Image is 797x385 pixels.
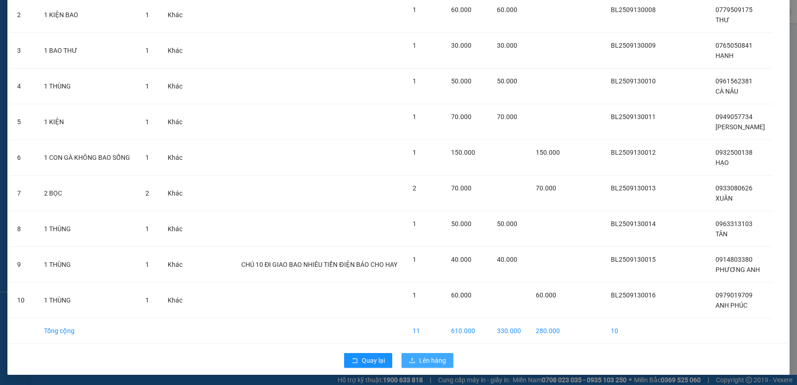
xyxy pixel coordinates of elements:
[10,176,37,211] td: 7
[715,113,752,120] span: 0949057734
[160,69,190,104] td: Khác
[145,47,149,54] span: 1
[145,297,149,304] span: 1
[413,42,416,49] span: 1
[241,261,397,268] span: CHÚ 10 ĐI GIAO BAO NHIÊU TIỀN ĐIỆN BÁO CHO HAY
[413,184,416,192] span: 2
[451,184,471,192] span: 70.000
[362,355,385,366] span: Quay lại
[145,82,149,90] span: 1
[10,211,37,247] td: 8
[715,88,738,95] span: CÀ NÂU
[611,256,656,263] span: BL2509130015
[451,291,471,299] span: 60.000
[715,220,752,227] span: 0963313103
[715,266,759,273] span: PHƯƠNG ANH
[451,149,475,156] span: 150.000
[413,291,416,299] span: 1
[611,113,656,120] span: BL2509130011
[344,353,392,368] button: rollbackQuay lại
[351,357,358,365] span: rollback
[715,52,733,59] span: HẠNH
[37,283,138,318] td: 1 THÙNG
[145,154,149,161] span: 1
[489,318,528,344] td: 330.000
[145,261,149,268] span: 1
[451,77,471,85] span: 50.000
[715,159,728,166] span: HẠO
[419,355,446,366] span: Lên hàng
[451,6,471,13] span: 60.000
[160,211,190,247] td: Khác
[715,184,752,192] span: 0933080626
[715,291,752,299] span: 0979019709
[611,6,656,13] span: BL2509130008
[611,184,656,192] span: BL2509130013
[10,247,37,283] td: 9
[497,77,517,85] span: 50.000
[413,220,416,227] span: 1
[37,211,138,247] td: 1 THÙNG
[536,149,560,156] span: 150.000
[37,140,138,176] td: 1 CON GÀ KHÔNG BAO SỐNG
[413,6,416,13] span: 1
[413,77,416,85] span: 1
[160,33,190,69] td: Khác
[145,118,149,126] span: 1
[497,113,517,120] span: 70.000
[715,42,752,49] span: 0765050841
[715,77,752,85] span: 0961562381
[611,77,656,85] span: BL2509130010
[10,69,37,104] td: 4
[10,140,37,176] td: 6
[497,220,517,227] span: 50.000
[715,302,747,309] span: ANH PHÚC
[10,283,37,318] td: 10
[497,6,517,13] span: 60.000
[497,42,517,49] span: 30.000
[451,42,471,49] span: 30.000
[611,291,656,299] span: BL2509130016
[451,113,471,120] span: 70.000
[160,247,190,283] td: Khác
[451,220,471,227] span: 50.000
[444,318,489,344] td: 610.000
[160,140,190,176] td: Khác
[536,291,556,299] span: 60.000
[413,149,416,156] span: 1
[715,16,729,24] span: THƯ
[10,33,37,69] td: 3
[160,283,190,318] td: Khác
[160,104,190,140] td: Khác
[715,6,752,13] span: 0779509175
[611,42,656,49] span: BL2509130009
[37,176,138,211] td: 2 BỌC
[497,256,517,263] span: 40.000
[715,195,732,202] span: XUÂN
[413,113,416,120] span: 1
[715,149,752,156] span: 0932500138
[37,33,138,69] td: 1 BAO THƯ
[37,318,138,344] td: Tổng cộng
[402,353,453,368] button: uploadLên hàng
[10,104,37,140] td: 5
[413,256,416,263] span: 1
[37,247,138,283] td: 1 THÙNG
[715,230,727,238] span: TÂN
[145,225,149,233] span: 1
[405,318,444,344] td: 11
[451,256,471,263] span: 40.000
[145,189,149,197] span: 2
[715,256,752,263] span: 0914803380
[536,184,556,192] span: 70.000
[145,11,149,19] span: 1
[37,104,138,140] td: 1 KIỆN
[409,357,415,365] span: upload
[37,69,138,104] td: 1 THÙNG
[611,220,656,227] span: BL2509130014
[603,318,663,344] td: 10
[611,149,656,156] span: BL2509130012
[160,176,190,211] td: Khác
[528,318,567,344] td: 280.000
[715,123,765,131] span: [PERSON_NAME]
